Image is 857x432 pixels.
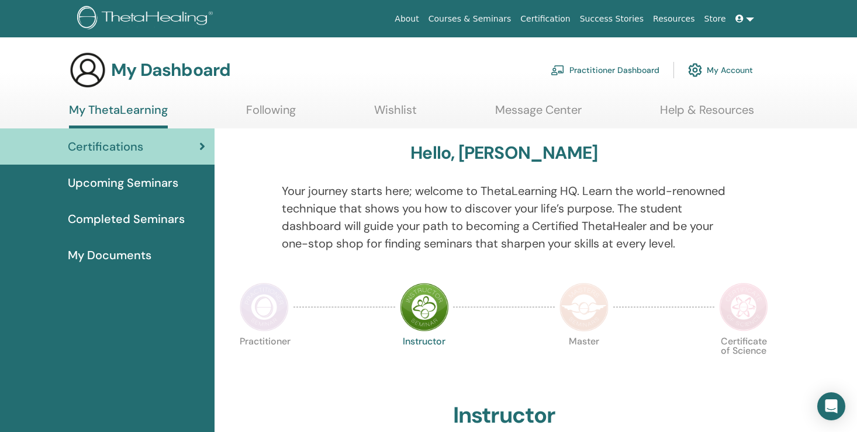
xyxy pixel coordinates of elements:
a: Courses & Seminars [424,8,516,30]
p: Instructor [400,337,449,386]
a: Success Stories [575,8,648,30]
img: cog.svg [688,60,702,80]
img: Certificate of Science [719,283,768,332]
img: logo.png [77,6,217,32]
p: Master [559,337,609,386]
span: Certifications [68,138,143,155]
a: Store [700,8,731,30]
p: Practitioner [240,337,289,386]
span: My Documents [68,246,151,264]
a: Practitioner Dashboard [551,57,659,83]
div: Open Intercom Messenger [817,392,845,420]
p: Your journey starts here; welcome to ThetaLearning HQ. Learn the world-renowned technique that sh... [282,182,727,252]
h3: Hello, [PERSON_NAME] [410,142,597,163]
a: Resources [648,8,700,30]
img: Master [559,283,609,332]
p: Certificate of Science [719,337,768,386]
a: Help & Resources [660,103,754,126]
a: About [390,8,423,30]
span: Completed Seminars [68,210,185,228]
a: Following [246,103,296,126]
a: My ThetaLearning [69,103,168,128]
a: Wishlist [374,103,417,126]
img: chalkboard-teacher.svg [551,65,565,75]
h3: My Dashboard [111,60,230,81]
h2: Instructor [453,402,555,429]
a: Certification [516,8,575,30]
a: Message Center [495,103,582,126]
img: Instructor [400,283,449,332]
a: My Account [688,57,753,83]
span: Upcoming Seminars [68,174,178,191]
img: generic-user-icon.jpg [69,51,106,89]
img: Practitioner [240,283,289,332]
